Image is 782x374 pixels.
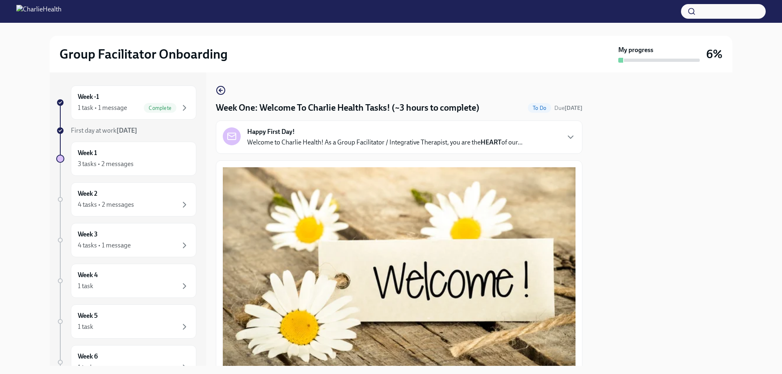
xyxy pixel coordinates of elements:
[481,138,501,146] strong: HEART
[56,304,196,339] a: Week 51 task
[247,127,295,136] strong: Happy First Day!
[618,46,653,55] strong: My progress
[78,200,134,209] div: 4 tasks • 2 messages
[56,223,196,257] a: Week 34 tasks • 1 message
[78,271,98,280] h6: Week 4
[56,85,196,120] a: Week -11 task • 1 messageComplete
[565,105,582,112] strong: [DATE]
[706,47,723,61] h3: 6%
[56,126,196,135] a: First day at work[DATE]
[16,5,62,18] img: CharlieHealth
[56,142,196,176] a: Week 13 tasks • 2 messages
[78,189,97,198] h6: Week 2
[144,105,176,111] span: Complete
[56,182,196,217] a: Week 24 tasks • 2 messages
[71,127,137,134] span: First day at work
[59,46,228,62] h2: Group Facilitator Onboarding
[78,363,93,372] div: 1 task
[78,282,93,291] div: 1 task
[554,105,582,112] span: Due
[78,322,93,331] div: 1 task
[528,105,551,111] span: To Do
[116,127,137,134] strong: [DATE]
[78,92,99,101] h6: Week -1
[554,104,582,112] span: October 20th, 2025 10:00
[78,230,98,239] h6: Week 3
[78,160,134,168] div: 3 tasks • 2 messages
[78,103,127,112] div: 1 task • 1 message
[56,264,196,298] a: Week 41 task
[247,138,523,147] p: Welcome to Charlie Health! As a Group Facilitator / Integrative Therapist, you are the of our...
[216,102,479,114] h4: Week One: Welcome To Charlie Health Tasks! (~3 hours to complete)
[78,149,97,157] h6: Week 1
[78,352,98,361] h6: Week 6
[78,241,131,250] div: 4 tasks • 1 message
[78,311,98,320] h6: Week 5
